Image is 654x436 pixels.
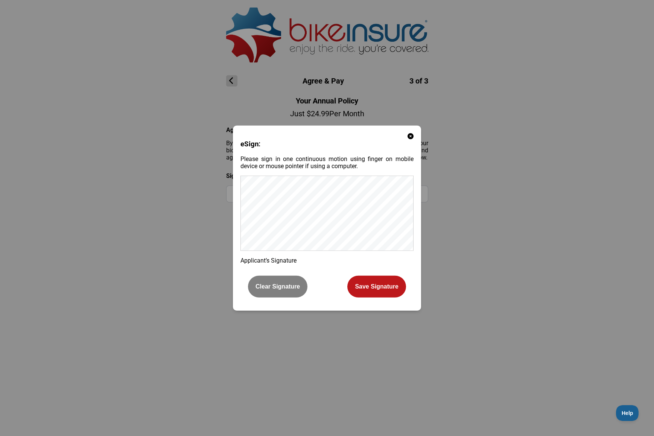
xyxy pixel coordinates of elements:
p: Please sign in one continuous motion using finger on mobile device or mouse pointer if using a co... [240,155,414,170]
button: Save Signature [347,276,406,298]
button: Clear Signature [248,276,307,298]
p: Applicant’s Signature [240,257,414,264]
iframe: Toggle Customer Support [616,405,639,421]
h3: eSign: [240,140,414,148]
